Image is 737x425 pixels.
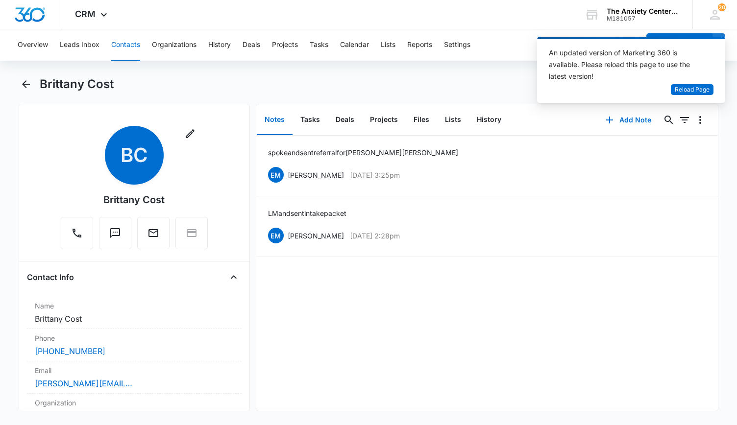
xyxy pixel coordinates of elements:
button: Filters [677,112,692,128]
div: An updated version of Marketing 360 is available. Please reload this page to use the latest version! [549,47,702,82]
a: [PERSON_NAME][EMAIL_ADDRESS][DOMAIN_NAME] [35,378,133,389]
button: Projects [272,29,298,61]
button: Lists [381,29,395,61]
button: Search... [661,112,677,128]
button: Back [19,76,34,92]
div: account name [607,7,678,15]
button: Call [61,217,93,249]
div: Phone[PHONE_NUMBER] [27,329,242,361]
p: spoke and sent referral for [PERSON_NAME] [PERSON_NAME] [268,147,458,158]
span: 20 [718,3,726,11]
label: Phone [35,333,234,343]
a: Text [99,232,131,240]
button: Files [406,105,437,135]
button: Settings [444,29,470,61]
button: Text [99,217,131,249]
a: Call [61,232,93,240]
button: Notes [257,105,293,135]
span: Reload Page [675,85,710,94]
p: [DATE] 2:28pm [350,231,400,241]
p: [PERSON_NAME] [288,231,344,241]
button: Reload Page [671,84,713,95]
button: Calendar [340,29,369,61]
div: notifications count [718,3,726,11]
button: Tasks [293,105,328,135]
button: Add Note [596,108,661,132]
label: Organization [35,398,234,408]
button: Tasks [310,29,328,61]
button: History [208,29,231,61]
p: [PERSON_NAME] [288,170,344,180]
button: Projects [362,105,406,135]
a: Email [137,232,170,240]
h4: Contact Info [27,271,74,283]
a: [PHONE_NUMBER] [35,345,105,357]
button: Contacts [111,29,140,61]
button: Reports [407,29,432,61]
div: Email[PERSON_NAME][EMAIL_ADDRESS][DOMAIN_NAME] [27,361,242,394]
label: Name [35,301,234,311]
button: Lists [437,105,469,135]
label: Email [35,365,234,376]
button: Email [137,217,170,249]
button: Deals [328,105,362,135]
div: account id [607,15,678,22]
button: Deals [243,29,260,61]
span: BC [105,126,164,185]
button: Leads Inbox [60,29,99,61]
button: History [469,105,509,135]
span: CRM [75,9,96,19]
p: [DATE] 3:25pm [350,170,400,180]
dd: Brittany Cost [35,313,234,325]
h1: Brittany Cost [40,77,114,92]
button: Close [226,269,242,285]
span: EM [268,167,284,183]
div: NameBrittany Cost [27,297,242,329]
dd: --- [35,410,234,422]
p: LM and sent intake packet [268,208,346,218]
button: Overflow Menu [692,112,708,128]
button: Add Contact [646,33,712,57]
div: Brittany Cost [103,192,165,207]
span: EM [268,228,284,243]
button: Overview [18,29,48,61]
button: Organizations [152,29,197,61]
